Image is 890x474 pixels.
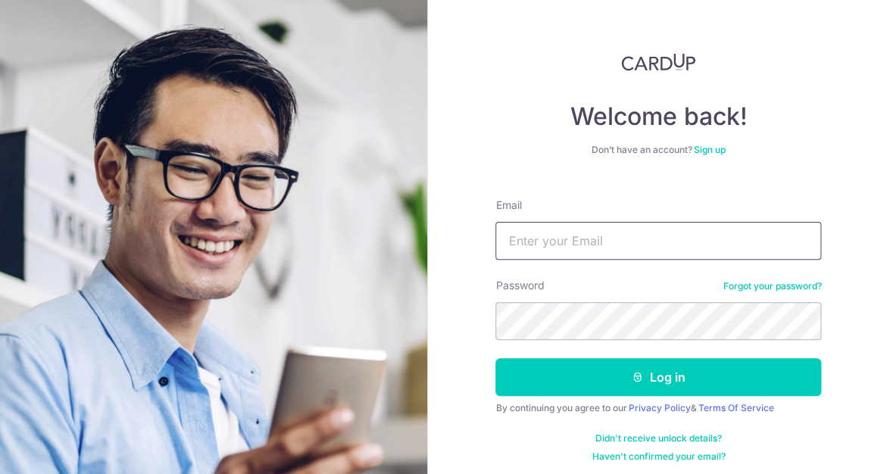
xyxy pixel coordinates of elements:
a: Terms Of Service [698,402,773,413]
div: By continuing you agree to our & [495,402,821,414]
a: Forgot your password? [723,280,821,292]
a: Haven't confirmed your email? [592,451,725,463]
a: Privacy Policy [628,402,690,413]
h4: Welcome back! [495,101,821,132]
a: Sign up [694,144,726,155]
label: Password [495,278,544,293]
label: Email [495,198,521,213]
button: Log in [495,358,821,396]
div: Don’t have an account? [495,144,821,156]
a: Didn't receive unlock details? [595,432,722,444]
input: Enter your Email [495,222,821,260]
img: CardUp Logo [621,53,695,71]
